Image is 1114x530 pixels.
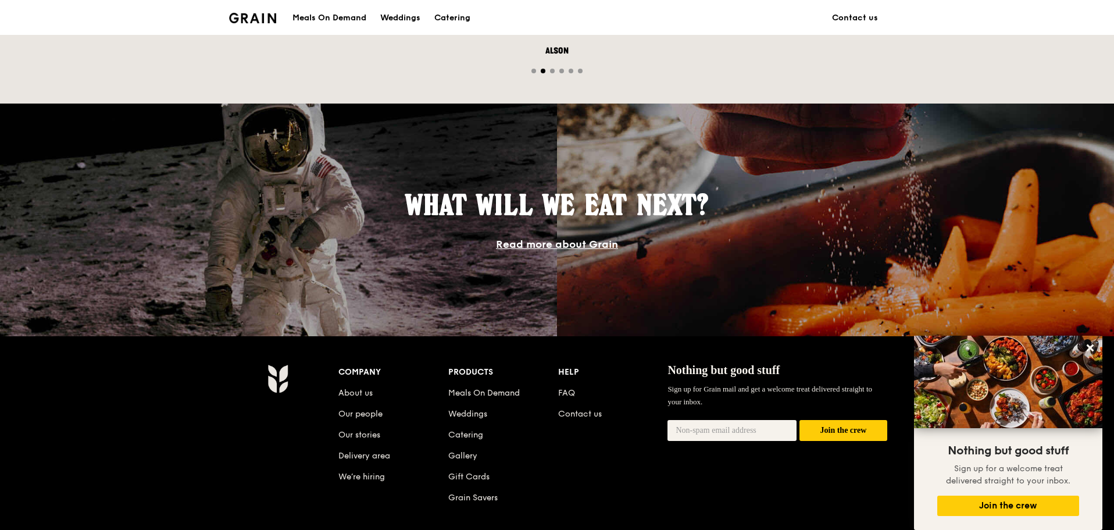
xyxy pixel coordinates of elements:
[531,69,536,73] span: Go to slide 1
[448,493,498,503] a: Grain Savers
[569,69,573,73] span: Go to slide 5
[380,1,420,35] div: Weddings
[338,430,380,440] a: Our stories
[292,1,366,35] div: Meals On Demand
[578,69,583,73] span: Go to slide 6
[448,430,483,440] a: Catering
[667,420,797,441] input: Non-spam email address
[338,451,390,461] a: Delivery area
[267,364,288,393] img: Grain
[448,388,520,398] a: Meals On Demand
[338,409,383,419] a: Our people
[338,388,373,398] a: About us
[448,472,490,482] a: Gift Cards
[914,336,1102,428] img: DSC07876-Edit02-Large.jpeg
[667,385,872,406] span: Sign up for Grain mail and get a welcome treat delivered straight to your inbox.
[825,1,885,35] a: Contact us
[229,13,276,23] img: Grain
[427,1,477,35] a: Catering
[448,451,477,461] a: Gallery
[667,364,780,376] span: Nothing but good stuff
[550,69,555,73] span: Go to slide 3
[559,69,564,73] span: Go to slide 4
[434,1,470,35] div: Catering
[338,364,448,380] div: Company
[948,444,1069,458] span: Nothing but good stuff
[558,364,668,380] div: Help
[558,409,602,419] a: Contact us
[383,45,731,57] div: Alson
[448,409,487,419] a: Weddings
[946,464,1070,486] span: Sign up for a welcome treat delivered straight to your inbox.
[338,472,385,482] a: We’re hiring
[405,188,709,222] span: What will we eat next?
[541,69,545,73] span: Go to slide 2
[496,238,618,251] a: Read more about Grain
[1081,339,1099,357] button: Close
[799,420,887,442] button: Join the crew
[937,496,1079,516] button: Join the crew
[373,1,427,35] a: Weddings
[448,364,558,380] div: Products
[558,388,575,398] a: FAQ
